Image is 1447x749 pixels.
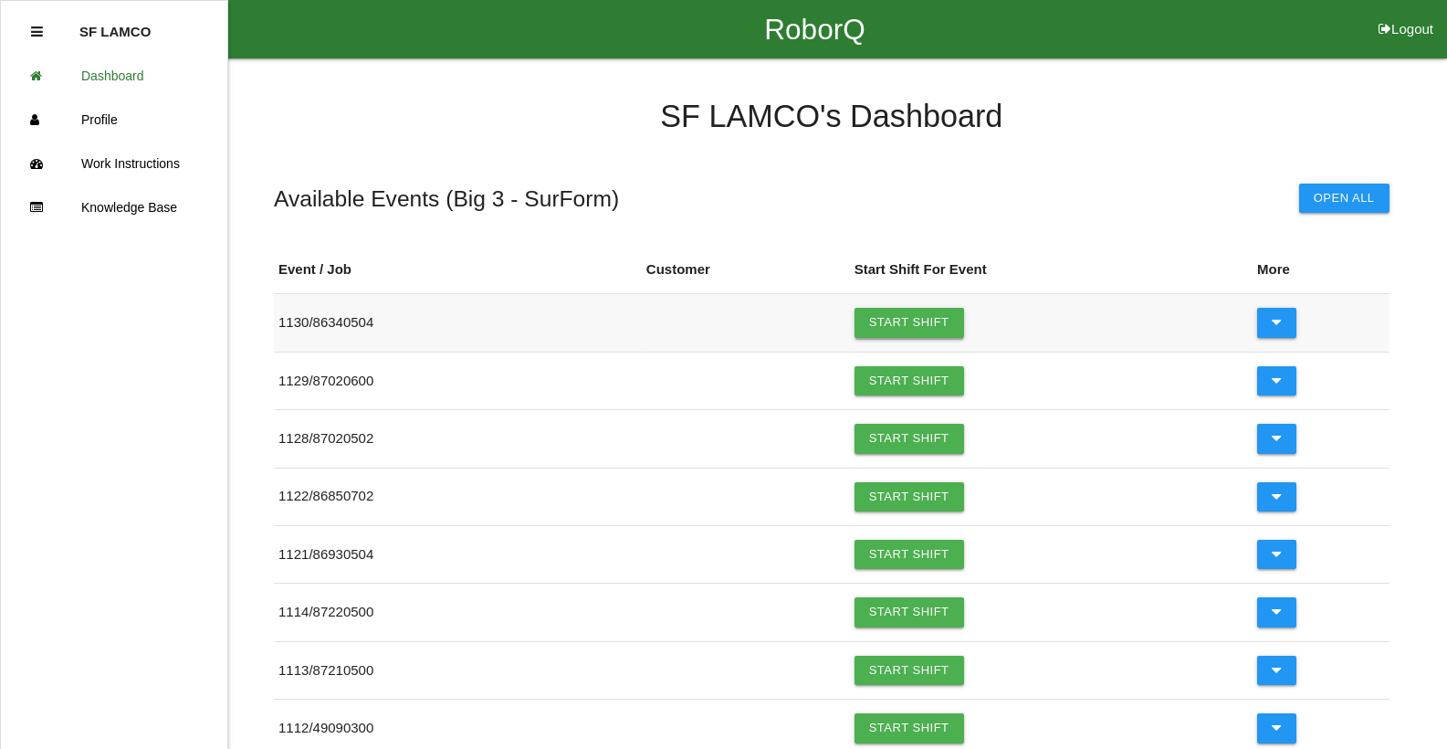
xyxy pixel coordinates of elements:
[274,100,1389,134] h4: SF LAMCO 's Dashboard
[855,713,964,743] a: Start Shift
[1,142,227,185] a: Work Instructions
[850,246,1253,294] th: Start Shift For Event
[274,352,642,409] td: 1129 / 87020600
[855,656,964,685] a: Start Shift
[274,584,642,641] td: 1114 / 87220500
[274,186,619,211] h5: Available Events ( Big 3 - SurForm )
[1299,184,1389,213] button: Open All
[274,525,642,583] td: 1121 / 86930504
[855,597,964,627] a: Start Shift
[855,366,964,396] a: Start Shift
[1,98,227,142] a: Profile
[855,308,964,337] a: Start Shift
[855,540,964,569] a: Start Shift
[855,482,964,512] a: Start Shift
[1253,246,1389,294] th: More
[642,246,850,294] th: Customer
[274,294,642,352] td: 1130 / 86340504
[1,185,227,229] a: Knowledge Base
[274,410,642,468] td: 1128 / 87020502
[31,10,43,54] div: Close
[79,10,151,39] p: SF LAMCO
[1,54,227,98] a: Dashboard
[274,468,642,525] td: 1122 / 86850702
[855,424,964,453] a: Start Shift
[274,641,642,699] td: 1113 / 87210500
[274,246,642,294] th: Event / Job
